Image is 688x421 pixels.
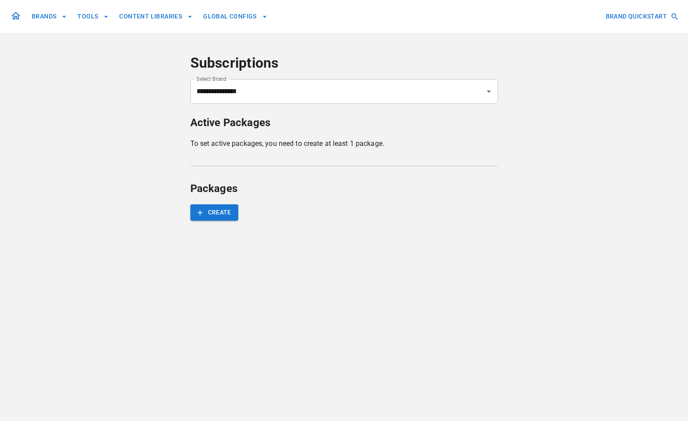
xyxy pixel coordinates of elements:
[483,85,495,98] button: Open
[190,138,498,149] h6: To set active packages, you need to create at least 1 package.
[197,75,226,83] label: Select Brand
[190,114,498,131] h6: Active Packages
[200,8,271,25] button: GLOBAL CONFIGS
[74,8,112,25] button: TOOLS
[116,8,196,25] button: CONTENT LIBRARIES
[190,204,238,221] button: CREATE
[190,180,498,197] h6: Packages
[602,8,681,25] button: BRAND QUICKSTART
[28,8,70,25] button: BRANDS
[190,54,498,72] h4: Subscriptions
